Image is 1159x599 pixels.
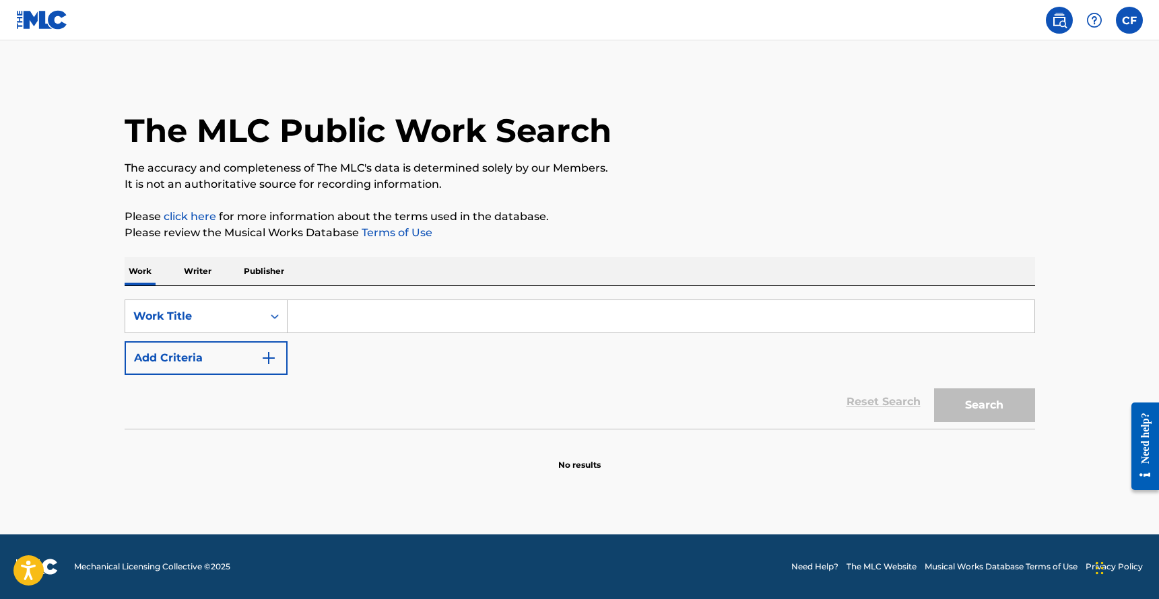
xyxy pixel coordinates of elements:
a: The MLC Website [847,561,917,573]
p: It is not an authoritative source for recording information. [125,176,1035,192]
p: Please review the Musical Works Database [125,225,1035,241]
a: Musical Works Database Terms of Use [925,561,1078,573]
p: Please for more information about the terms used in the database. [125,209,1035,225]
img: search [1051,12,1067,28]
p: Writer [180,257,216,285]
p: Publisher [240,257,288,285]
img: logo [16,559,58,575]
div: User Menu [1116,7,1143,34]
h1: The MLC Public Work Search [125,110,611,151]
img: MLC Logo [16,10,68,30]
iframe: Resource Center [1121,392,1159,501]
img: help [1086,12,1102,28]
a: click here [164,210,216,223]
div: Drag [1096,548,1104,588]
a: Terms of Use [359,226,432,239]
p: No results [558,443,601,471]
p: The accuracy and completeness of The MLC's data is determined solely by our Members. [125,160,1035,176]
iframe: Chat Widget [1092,534,1159,599]
button: Add Criteria [125,341,288,375]
div: Work Title [133,308,255,324]
img: 9d2ae6d4665cec9f34b9.svg [261,350,277,366]
p: Work [125,257,156,285]
a: Privacy Policy [1086,561,1143,573]
div: Help [1081,7,1108,34]
a: Need Help? [791,561,838,573]
span: Mechanical Licensing Collective © 2025 [74,561,230,573]
a: Public Search [1046,7,1073,34]
form: Search Form [125,299,1035,429]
